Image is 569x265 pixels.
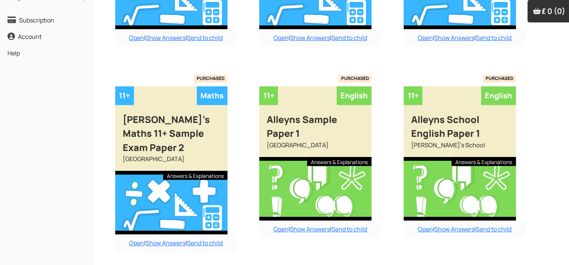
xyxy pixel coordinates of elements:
div: | | [259,29,381,46]
a: Send to child [476,225,511,233]
div: | | [115,29,237,46]
a: Open [129,34,144,42]
div: [GEOGRAPHIC_DATA] [259,141,371,157]
div: [PERSON_NAME]'s School [404,141,516,157]
a: Send to child [331,34,367,42]
a: Show Answers [434,225,474,233]
div: 11+ [404,86,422,105]
a: Open [418,34,433,42]
div: | | [259,221,381,238]
span: £ 0 (0) [542,6,565,16]
a: Show Answers [146,34,186,42]
div: Alleyns School English Paper 1 [404,105,516,141]
a: Show Answers [434,34,474,42]
div: Answers & Explanations [452,157,516,166]
span: PURCHASED [338,75,372,82]
a: Open [273,34,288,42]
div: Alleyns Sample Paper 1 [259,105,371,141]
span: PURCHASED [194,75,227,82]
div: | | [404,29,526,46]
a: Show Answers [146,239,186,247]
a: Send to child [187,34,223,42]
div: English [481,86,516,105]
div: 11+ [259,86,278,105]
a: Send to child [476,34,511,42]
a: Open [273,225,288,233]
a: Open [418,225,433,233]
a: Help [6,47,89,59]
div: Answers & Explanations [163,171,227,180]
div: 11+ [115,86,134,105]
a: Show Answers [290,34,330,42]
a: Send to child [187,239,223,247]
div: Answers & Explanations [307,157,371,166]
div: English [337,86,371,105]
a: Subscription [6,14,89,27]
a: Open [129,239,144,247]
div: [PERSON_NAME]'s Maths 11+ Sample Exam Paper 2 [115,105,227,155]
div: [GEOGRAPHIC_DATA] [115,154,227,171]
img: Your items in the shopping basket [533,7,541,15]
a: Send to child [331,225,367,233]
div: Maths [197,86,227,105]
span: PURCHASED [483,75,516,82]
div: | | [404,221,526,238]
a: Account [6,30,89,43]
div: | | [115,234,237,252]
a: Show Answers [290,225,330,233]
